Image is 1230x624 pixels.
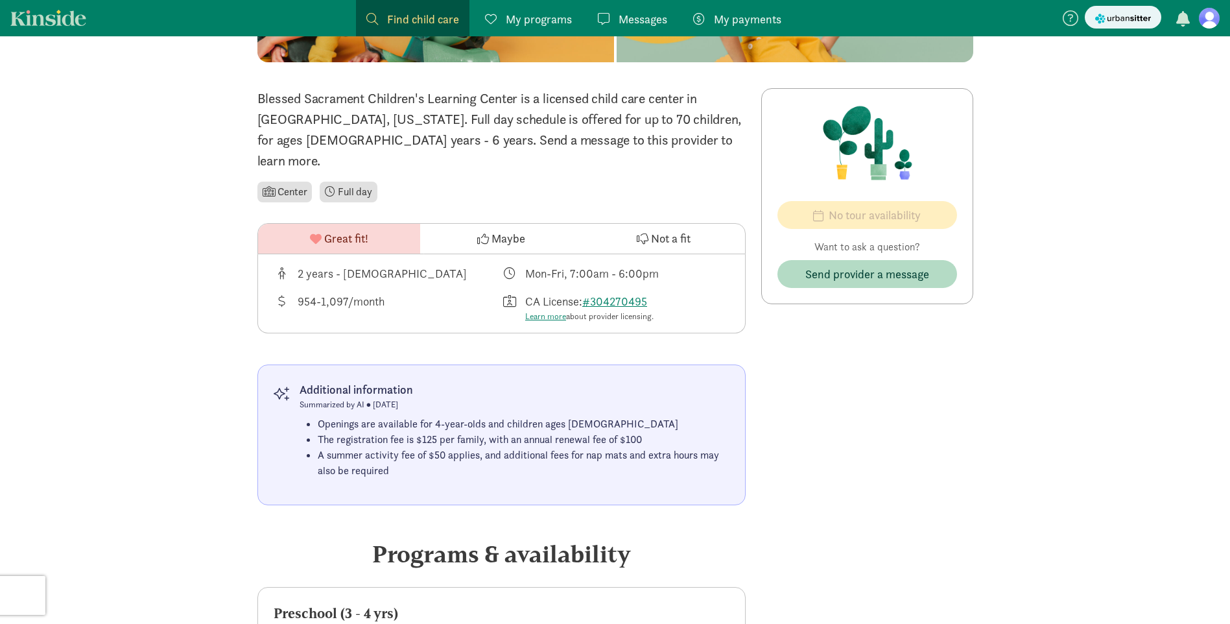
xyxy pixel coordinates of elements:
[777,201,957,229] button: No tour availability
[258,224,420,254] button: Great fit!
[491,230,525,247] span: Maybe
[501,293,729,323] div: License number
[318,416,729,432] li: Openings are available for 4-year-olds and children ages [DEMOGRAPHIC_DATA]
[582,294,647,309] a: #304270495
[525,311,566,322] a: Learn more
[320,182,377,202] li: Full day
[1095,12,1151,25] img: urbansitter_logo_small.svg
[298,265,467,282] div: 2 years - [DEMOGRAPHIC_DATA]
[274,603,729,624] div: Preschool (3 - 4 yrs)
[420,224,582,254] button: Maybe
[501,265,729,282] div: Class schedule
[525,310,654,323] div: about provider licensing.
[777,260,957,288] button: Send provider a message
[525,293,654,323] div: CA License:
[298,293,384,323] div: 954-1,097/month
[300,381,729,398] div: Additional information
[300,398,729,411] div: Summarized by AI ● [DATE]
[506,10,572,28] span: My programs
[387,10,459,28] span: Find child care
[525,265,659,282] div: Mon-Fri, 7:00am - 6:00pm
[324,230,368,247] span: Great fit!
[619,10,667,28] span: Messages
[714,10,781,28] span: My payments
[274,293,502,323] div: Average tuition for this program
[274,265,502,282] div: Age range for children that this provider cares for
[257,88,746,171] p: Blessed Sacrament Children's Learning Center is a licensed child care center in [GEOGRAPHIC_DATA]...
[257,536,746,571] div: Programs & availability
[651,230,691,247] span: Not a fit
[805,265,929,283] span: Send provider a message
[777,239,957,255] p: Want to ask a question?
[10,10,86,26] a: Kinside
[829,206,921,224] span: No tour availability
[318,432,729,448] li: The registration fee is $125 per family, with an annual renewal fee of $100
[318,448,729,479] li: A summer activity fee of $50 applies, and additional fees for nap mats and extra hours may also b...
[257,182,313,202] li: Center
[582,224,744,254] button: Not a fit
